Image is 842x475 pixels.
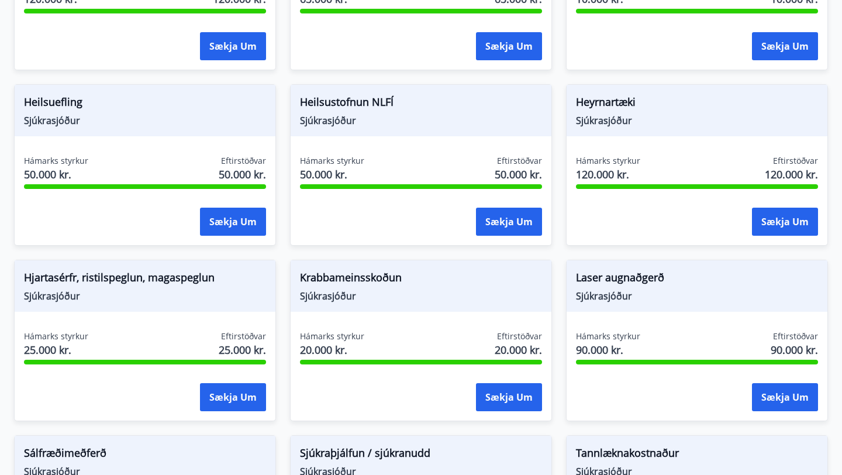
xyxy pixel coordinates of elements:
span: 20.000 kr. [300,342,364,357]
span: Hámarks styrkur [24,331,88,342]
button: Sækja um [476,32,542,60]
span: Sjúkrasjóður [24,290,266,302]
button: Sækja um [752,208,818,236]
span: 90.000 kr. [576,342,640,357]
button: Sækja um [200,208,266,236]
span: Sjúkrasjóður [24,114,266,127]
button: Sækja um [752,383,818,411]
span: Sálfræðimeðferð [24,445,266,465]
button: Sækja um [476,383,542,411]
span: Hámarks styrkur [576,331,640,342]
span: Heilsuefling [24,94,266,114]
span: Eftirstöðvar [773,331,818,342]
span: Krabbameinsskoðun [300,270,542,290]
span: Sjúkrasjóður [576,290,818,302]
button: Sækja um [200,32,266,60]
button: Sækja um [476,208,542,236]
span: Eftirstöðvar [497,331,542,342]
span: 25.000 kr. [24,342,88,357]
button: Sækja um [752,32,818,60]
span: Heilsustofnun NLFÍ [300,94,542,114]
span: Sjúkrasjóður [300,290,542,302]
span: Hámarks styrkur [576,155,640,167]
span: Eftirstöðvar [221,155,266,167]
span: Eftirstöðvar [221,331,266,342]
button: Sækja um [200,383,266,411]
span: Sjúkrasjóður [300,114,542,127]
span: 20.000 kr. [495,342,542,357]
span: 90.000 kr. [771,342,818,357]
span: 50.000 kr. [219,167,266,182]
span: Heyrnartæki [576,94,818,114]
span: 50.000 kr. [24,167,88,182]
span: 120.000 kr. [765,167,818,182]
span: Sjúkraþjálfun / sjúkranudd [300,445,542,465]
span: 120.000 kr. [576,167,640,182]
span: 50.000 kr. [300,167,364,182]
span: Tannlæknakostnaður [576,445,818,465]
span: 50.000 kr. [495,167,542,182]
span: Eftirstöðvar [773,155,818,167]
span: Sjúkrasjóður [576,114,818,127]
span: Hámarks styrkur [24,155,88,167]
span: Laser augnaðgerð [576,270,818,290]
span: Hámarks styrkur [300,331,364,342]
span: Eftirstöðvar [497,155,542,167]
span: Hjartasérfr, ristilspeglun, magaspeglun [24,270,266,290]
span: 25.000 kr. [219,342,266,357]
span: Hámarks styrkur [300,155,364,167]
